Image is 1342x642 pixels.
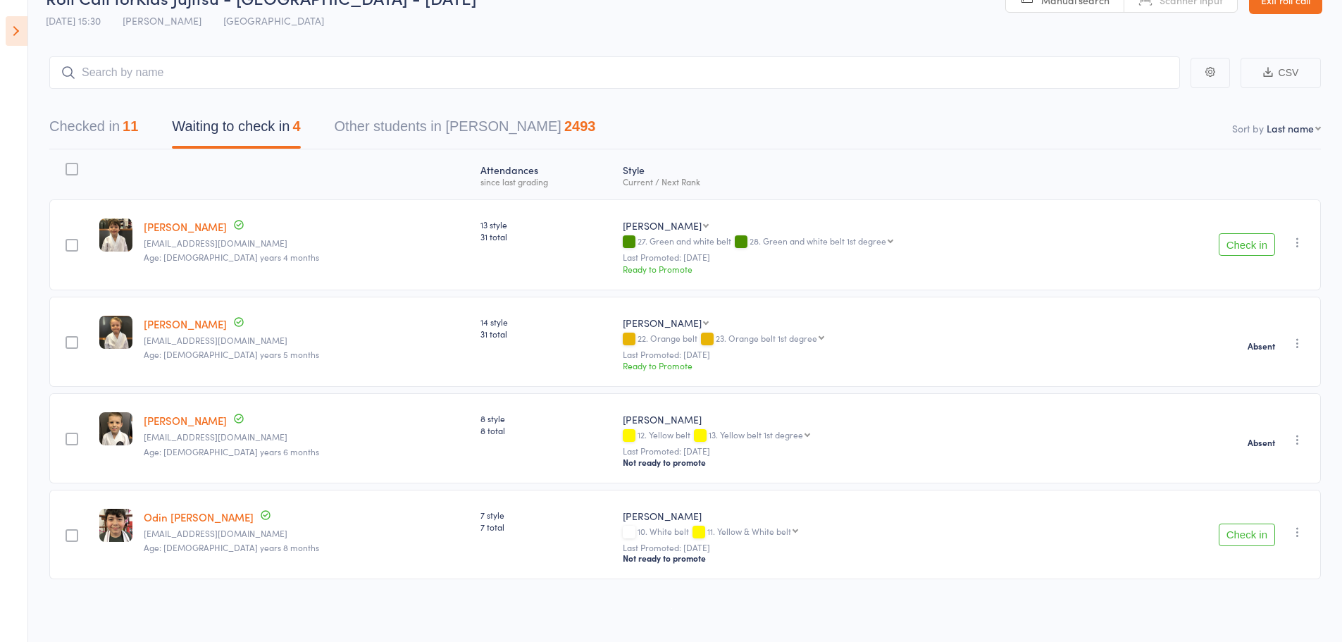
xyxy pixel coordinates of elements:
[480,316,611,328] span: 14 style
[123,118,138,134] div: 11
[623,316,702,330] div: [PERSON_NAME]
[564,118,596,134] div: 2493
[623,177,1120,186] div: Current / Next Rank
[617,156,1126,193] div: Style
[144,348,319,360] span: Age: [DEMOGRAPHIC_DATA] years 5 months
[623,252,1120,262] small: Last Promoted: [DATE]
[1232,121,1264,135] label: Sort by
[623,263,1120,275] div: Ready to Promote
[623,509,1120,523] div: [PERSON_NAME]
[172,111,300,149] button: Waiting to check in4
[49,56,1180,89] input: Search by name
[623,236,1120,248] div: 27. Green and white belt
[480,230,611,242] span: 31 total
[123,13,201,27] span: [PERSON_NAME]
[144,251,319,263] span: Age: [DEMOGRAPHIC_DATA] years 4 months
[46,13,101,27] span: [DATE] 15:30
[480,412,611,424] span: 8 style
[623,333,1120,345] div: 22. Orange belt
[99,316,132,349] img: image1679980080.png
[623,457,1120,468] div: Not ready to promote
[1241,58,1321,88] button: CSV
[623,543,1120,553] small: Last Promoted: [DATE]
[623,359,1120,371] div: Ready to Promote
[480,424,611,436] span: 8 total
[480,328,611,340] span: 31 total
[623,218,702,233] div: [PERSON_NAME]
[1248,437,1275,448] strong: Absent
[335,111,596,149] button: Other students in [PERSON_NAME]2493
[144,432,469,442] small: jenn.green88@gmail.com
[623,446,1120,456] small: Last Promoted: [DATE]
[750,236,886,245] div: 28. Green and white belt 1st degree
[1267,121,1314,135] div: Last name
[144,541,319,553] span: Age: [DEMOGRAPHIC_DATA] years 8 months
[480,177,611,186] div: since last grading
[480,521,611,533] span: 7 total
[144,219,227,234] a: [PERSON_NAME]
[1219,233,1275,256] button: Check in
[292,118,300,134] div: 4
[49,111,138,149] button: Checked in11
[623,430,1120,442] div: 12. Yellow belt
[1248,340,1275,352] strong: Absent
[99,412,132,445] img: image1731314155.png
[707,526,791,536] div: 11. Yellow & White belt
[223,13,324,27] span: [GEOGRAPHIC_DATA]
[480,509,611,521] span: 7 style
[144,238,469,248] small: tesssibley@hotmail.com
[623,526,1120,538] div: 10. White belt
[99,218,132,252] img: image1679979958.png
[709,430,803,439] div: 13. Yellow belt 1st degree
[144,413,227,428] a: [PERSON_NAME]
[144,335,469,345] small: tesssibley@hotmail.com
[475,156,617,193] div: Atten­dances
[144,510,254,524] a: Odin [PERSON_NAME]
[623,412,1120,426] div: [PERSON_NAME]
[1219,524,1275,546] button: Check in
[716,333,817,342] div: 23. Orange belt 1st degree
[144,445,319,457] span: Age: [DEMOGRAPHIC_DATA] years 6 months
[623,350,1120,359] small: Last Promoted: [DATE]
[144,316,227,331] a: [PERSON_NAME]
[623,553,1120,564] div: Not ready to promote
[144,529,469,538] small: shirleybbriones@hotmail.com
[99,509,132,542] img: image1756271151.png
[480,218,611,230] span: 13 style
